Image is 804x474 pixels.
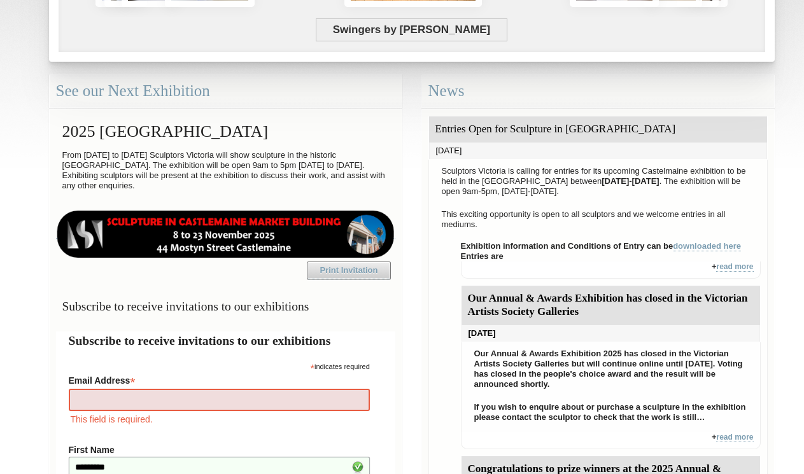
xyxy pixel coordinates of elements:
[462,286,760,325] div: Our Annual & Awards Exhibition has closed in the Victorian Artists Society Galleries
[461,241,742,251] strong: Exhibition information and Conditions of Entry can be
[69,331,383,350] h2: Subscribe to receive invitations to our exhibitions
[461,261,761,279] div: +
[716,433,753,442] a: read more
[435,206,761,233] p: This exciting opportunity is open to all sculptors and we welcome entries in all mediums.
[316,18,507,41] span: Swingers by [PERSON_NAME]
[673,241,741,251] a: downloaded here
[468,345,754,393] p: Our Annual & Awards Exhibition 2025 has closed in the Victorian Artists Society Galleries but wil...
[435,163,761,200] p: Sculptors Victoria is calling for entries for its upcoming Castelmaine exhibition to be held in t...
[468,399,754,426] p: If you wish to enquire about or purchase a sculpture in the exhibition please contact the sculpto...
[56,294,395,319] h3: Subscribe to receive invitations to our exhibitions
[56,116,395,147] h2: 2025 [GEOGRAPHIC_DATA]
[69,372,370,387] label: Email Address
[69,445,370,455] label: First Name
[429,116,767,143] div: Entries Open for Sculpture in [GEOGRAPHIC_DATA]
[56,147,395,194] p: From [DATE] to [DATE] Sculptors Victoria will show sculpture in the historic [GEOGRAPHIC_DATA]. T...
[307,261,391,279] a: Print Invitation
[716,262,753,272] a: read more
[49,74,402,108] div: See our Next Exhibition
[461,432,761,449] div: +
[429,143,767,159] div: [DATE]
[421,74,775,108] div: News
[69,359,370,372] div: indicates required
[69,412,370,426] div: This field is required.
[602,176,659,186] strong: [DATE]-[DATE]
[56,211,395,258] img: castlemaine-ldrbd25v2.png
[462,325,760,342] div: [DATE]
